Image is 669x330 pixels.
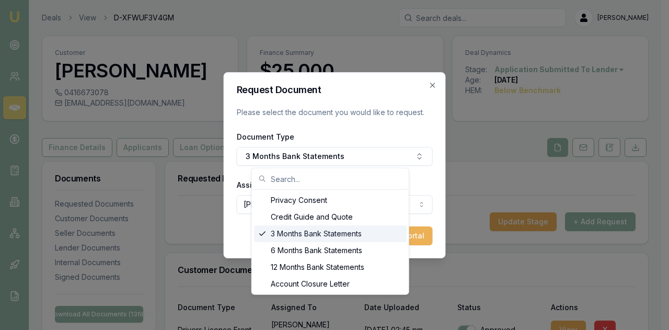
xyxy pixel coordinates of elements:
[237,180,294,189] label: Assigned Client
[237,147,433,166] button: 3 Months Bank Statements
[252,190,409,294] div: Search...
[254,259,407,276] div: 12 Months Bank Statements
[254,225,407,242] div: 3 Months Bank Statements
[254,192,407,209] div: Privacy Consent
[237,132,294,141] label: Document Type
[237,107,433,118] p: Please select the document you would like to request.
[237,85,433,95] h2: Request Document
[254,276,407,292] div: Account Closure Letter
[254,242,407,259] div: 6 Months Bank Statements
[254,292,407,309] div: Accountant Financials
[254,209,407,225] div: Credit Guide and Quote
[271,168,402,189] input: Search...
